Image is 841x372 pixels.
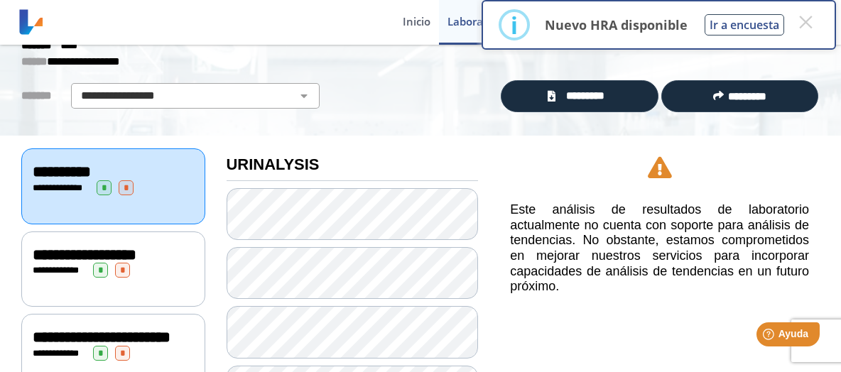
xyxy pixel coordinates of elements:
div: i [511,12,518,38]
p: Nuevo HRA disponible [545,16,688,33]
iframe: Help widget launcher [715,317,825,356]
b: URINALYSIS [227,155,320,173]
button: Ir a encuesta [705,14,784,35]
button: Close this dialog [793,9,818,35]
h5: Este análisis de resultados de laboratorio actualmente no cuenta con soporte para análisis de ten... [510,202,809,295]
